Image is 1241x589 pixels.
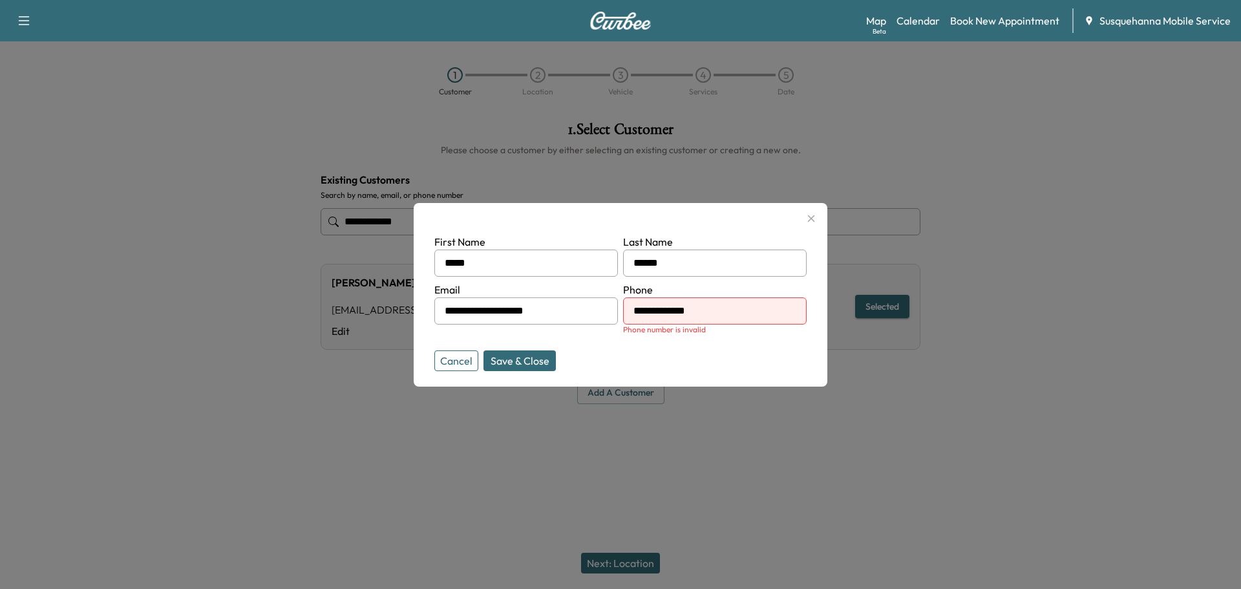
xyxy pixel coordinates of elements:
label: Email [434,283,460,296]
label: First Name [434,235,485,248]
button: Cancel [434,350,478,371]
label: Last Name [623,235,673,248]
div: Beta [873,27,886,36]
img: Curbee Logo [589,12,652,30]
button: Save & Close [483,350,556,371]
a: Calendar [896,13,940,28]
span: Susquehanna Mobile Service [1099,13,1231,28]
label: Phone [623,283,653,296]
a: Book New Appointment [950,13,1059,28]
div: Phone number is invalid [623,325,807,335]
a: MapBeta [866,13,886,28]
